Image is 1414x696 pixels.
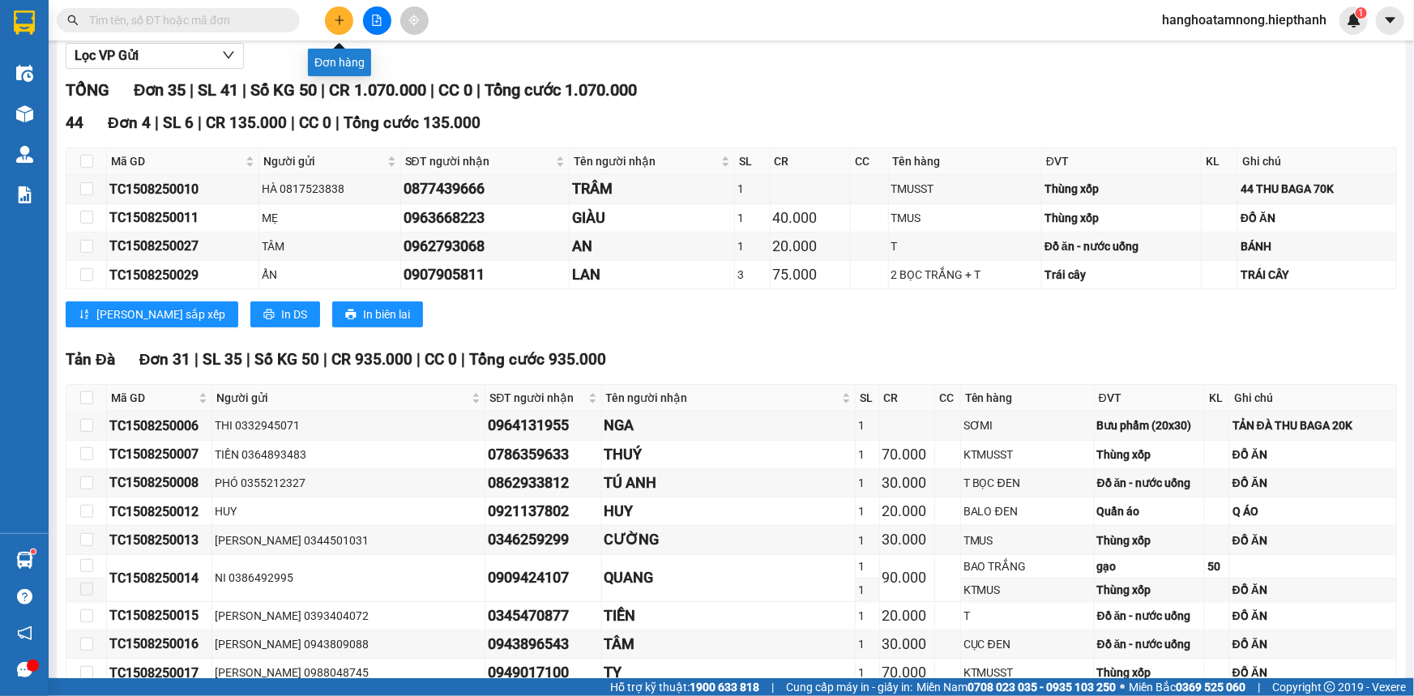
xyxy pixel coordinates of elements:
span: | [198,113,202,132]
span: CC 0 [425,350,457,369]
th: Ghi chú [1238,148,1397,175]
span: printer [345,309,357,322]
td: TRÂM [570,175,735,203]
strong: 0708 023 035 - 0935 103 250 [968,681,1116,694]
div: CỤC ĐEN [963,635,1091,653]
img: icon-new-feature [1347,13,1361,28]
th: SL [856,385,880,412]
span: | [323,350,327,369]
div: BAO TRẮNG [963,557,1091,575]
div: [PERSON_NAME] 0988048745 [215,664,483,681]
td: TY [602,659,856,687]
div: LAN [572,263,732,286]
td: TIỀN [602,602,856,630]
span: Tản Đà [66,350,115,369]
span: Đơn 31 [139,350,191,369]
span: | [461,350,465,369]
td: THUÝ [602,441,856,469]
span: message [17,662,32,677]
span: Mã GD [111,152,242,170]
th: SL [735,148,770,175]
div: TIỀN 0364893483 [215,446,483,463]
div: 1 [858,607,877,625]
th: CR [771,148,851,175]
span: ⚪️ [1120,684,1125,690]
div: 90.000 [882,566,932,589]
div: KTMUSST [963,664,1091,681]
img: warehouse-icon [16,105,33,122]
span: Lọc VP Gửi [75,45,139,66]
div: CƯỜNG [604,528,852,551]
td: TC1508250015 [107,602,212,630]
div: NGA [604,414,852,437]
div: 0921137802 [488,500,598,523]
div: 0862933812 [488,472,598,494]
div: KTMUS [963,581,1091,599]
button: aim [400,6,429,35]
div: Đồ ăn - nước uống [1097,635,1202,653]
span: aim [408,15,420,26]
div: ĐỒ ĂN [1241,209,1394,227]
td: TC1508250010 [107,175,259,203]
div: ĐỒ ĂN [1232,446,1394,463]
span: SL 41 [198,80,238,100]
span: Tổng cước 1.070.000 [485,80,637,100]
span: Cung cấp máy in - giấy in: [786,678,912,696]
td: TC1508250029 [107,261,259,289]
div: 1 [858,664,877,681]
div: SƠMI [963,416,1091,434]
sup: 1 [31,549,36,554]
span: sort-ascending [79,309,90,322]
div: PHÓ 0355212327 [215,474,483,492]
td: 0962793068 [401,233,570,261]
span: 44 [66,113,83,132]
div: TRÂM [572,177,732,200]
span: SL 35 [203,350,242,369]
span: Tên người nhận [574,152,718,170]
div: 70.000 [882,443,932,466]
span: Đơn 4 [108,113,151,132]
div: THI 0332945071 [215,416,483,434]
div: THUÝ [604,443,852,466]
div: Đồ ăn - nước uống [1044,237,1198,255]
strong: 0369 525 060 [1176,681,1245,694]
div: 20.000 [882,604,932,627]
span: | [476,80,481,100]
div: 30.000 [882,633,932,655]
div: 0786359633 [488,443,598,466]
span: | [1258,678,1260,696]
button: Lọc VP Gửi [66,43,244,69]
td: 0877439666 [401,175,570,203]
span: In DS [281,305,307,323]
span: printer [263,309,275,322]
div: 1 [858,446,877,463]
div: 0943896543 [488,633,598,655]
td: 0909424107 [485,555,601,602]
img: solution-icon [16,186,33,203]
span: | [291,113,295,132]
td: 0949017100 [485,659,601,687]
span: SL 6 [163,113,194,132]
div: ĐỒ ĂN [1232,664,1394,681]
span: | [771,678,774,696]
span: Miền Nam [916,678,1116,696]
div: gạo [1097,557,1202,575]
span: notification [17,626,32,641]
span: Người gửi [216,389,469,407]
span: down [222,49,235,62]
span: | [246,350,250,369]
strong: 1900 633 818 [690,681,759,694]
span: [PERSON_NAME] sắp xếp [96,305,225,323]
div: 0962793068 [404,235,567,258]
td: 0964131955 [485,412,601,440]
span: SĐT người nhận [489,389,584,407]
div: Thùng xốp [1097,664,1202,681]
div: TC1508250011 [109,207,256,228]
div: QUANG [604,566,852,589]
div: HUY [215,502,483,520]
div: 20.000 [773,235,848,258]
div: 44 THU BAGA 70K [1241,180,1394,198]
div: KTMUSST [963,446,1091,463]
div: 1 [737,209,767,227]
span: | [194,350,199,369]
